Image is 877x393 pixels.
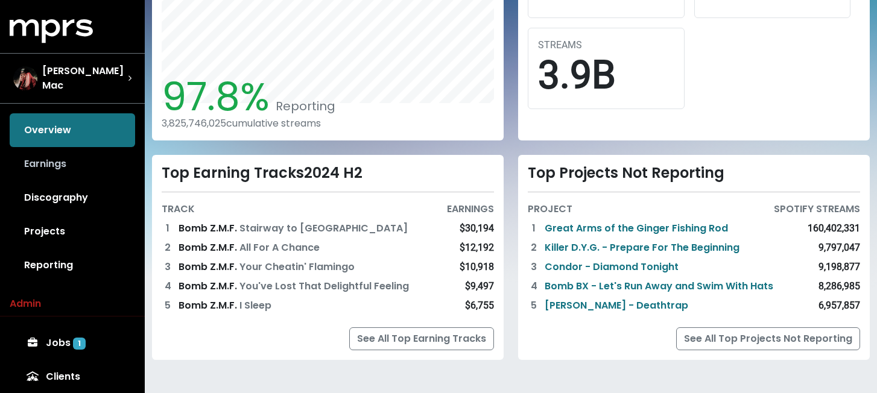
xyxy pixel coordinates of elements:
a: Earnings [10,147,135,181]
span: 1 [73,338,86,350]
span: You've Lost That Delightful Feeling [239,279,409,293]
span: I Sleep [239,298,271,312]
div: 8,286,985 [818,279,860,294]
a: Jobs 1 [10,326,135,360]
a: Condor - Diamond Tonight [545,260,679,274]
div: 4 [528,279,540,294]
span: Bomb Z.M.F. [179,298,239,312]
div: 6,957,857 [818,298,860,313]
div: PROJECT [528,202,572,216]
span: [PERSON_NAME] Mac [42,64,128,93]
div: 3.9B [538,52,674,99]
div: $10,918 [460,260,494,274]
a: Killer D.Y.G. - Prepare For The Beginning [545,241,739,255]
div: Top Earning Tracks 2024 H2 [162,165,494,182]
div: 3 [162,260,174,274]
div: 3 [528,260,540,274]
img: The selected account / producer [13,66,37,90]
div: $9,497 [465,279,494,294]
a: Bomb BX - Let's Run Away and Swim With Hats [545,279,773,294]
div: $12,192 [460,241,494,255]
span: 97.8% [162,70,270,124]
div: 5 [528,298,540,313]
div: $30,194 [460,221,494,236]
div: $6,755 [465,298,494,313]
a: Projects [10,215,135,248]
div: 2 [162,241,174,255]
a: Great Arms of the Ginger Fishing Rod [545,221,728,236]
span: Bomb Z.M.F. [179,279,239,293]
div: 160,402,331 [808,221,860,236]
div: TRACK [162,202,195,216]
div: 1 [528,221,540,236]
a: Discography [10,181,135,215]
div: STREAMS [538,38,674,52]
span: Bomb Z.M.F. [179,260,239,274]
a: See All Top Projects Not Reporting [676,327,860,350]
div: 3,825,746,025 cumulative streams [162,118,494,129]
span: All For A Chance [239,241,320,254]
div: 2 [528,241,540,255]
span: Bomb Z.M.F. [179,241,239,254]
a: mprs logo [10,24,93,37]
span: Reporting [270,98,335,115]
a: Reporting [10,248,135,282]
div: EARNINGS [447,202,494,216]
div: Top Projects Not Reporting [528,165,860,182]
div: 9,797,047 [818,241,860,255]
a: See All Top Earning Tracks [349,327,494,350]
span: Stairway to [GEOGRAPHIC_DATA] [239,221,408,235]
div: 9,198,877 [818,260,860,274]
span: Your Cheatin' Flamingo [239,260,355,274]
div: 1 [162,221,174,236]
div: 5 [162,298,174,313]
span: Bomb Z.M.F. [179,221,239,235]
div: 4 [162,279,174,294]
a: [PERSON_NAME] - Deathtrap [545,298,688,313]
div: SPOTIFY STREAMS [774,202,860,216]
